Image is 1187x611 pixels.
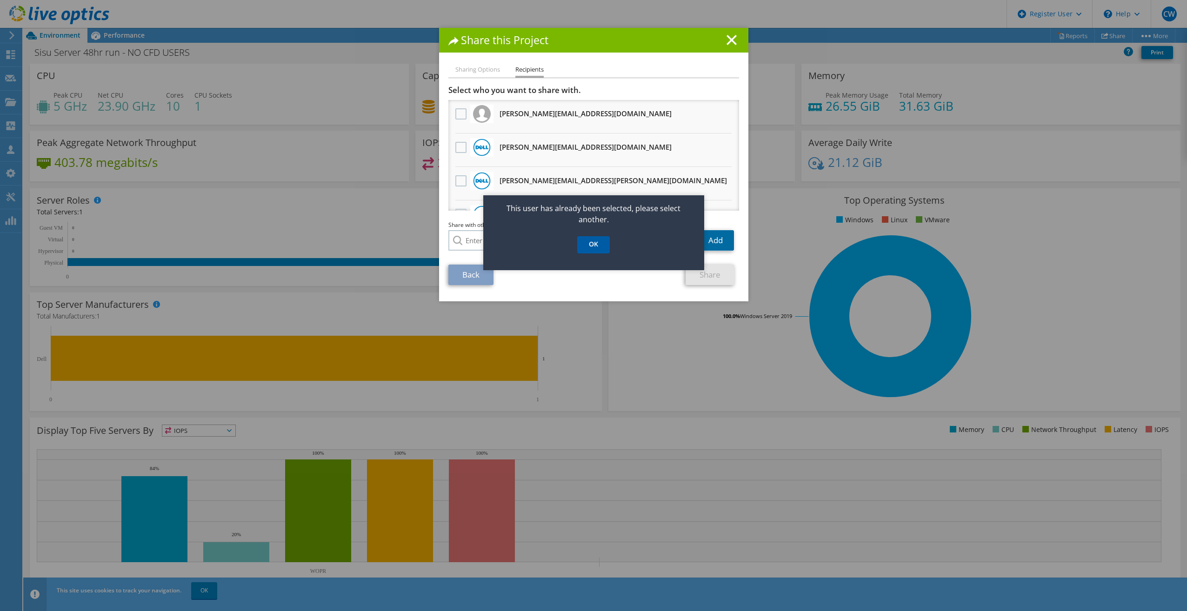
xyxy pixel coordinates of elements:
h3: [PERSON_NAME][EMAIL_ADDRESS][PERSON_NAME][DOMAIN_NAME] [500,173,727,188]
a: Add [697,230,734,251]
input: Enter email address [448,230,690,251]
p: This user has already been selected, please select another. [483,203,704,225]
a: OK [577,236,610,253]
img: Dell [473,206,491,223]
img: Logo [473,105,491,123]
li: Recipients [515,64,544,78]
h1: Share this Project [448,35,739,46]
img: Dell [473,172,491,190]
span: Share with other Live Optics users [448,221,536,229]
h3: Select who you want to share with. [448,85,739,95]
h3: [PERSON_NAME][EMAIL_ADDRESS][DOMAIN_NAME] [500,139,672,154]
img: Dell [473,139,491,156]
li: Sharing Options [455,64,500,76]
a: Share [686,265,734,285]
a: Back [448,265,493,285]
h3: [PERSON_NAME][EMAIL_ADDRESS][DOMAIN_NAME] [500,106,672,121]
